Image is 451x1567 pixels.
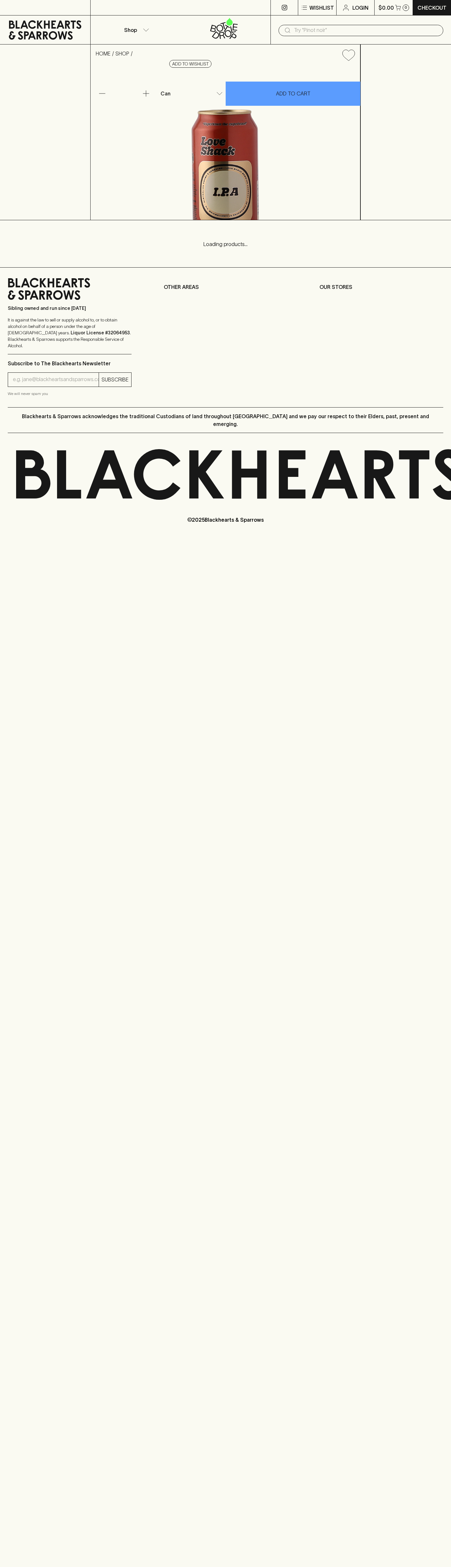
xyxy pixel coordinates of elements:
p: Wishlist [309,4,334,12]
button: SUBSCRIBE [99,373,131,387]
button: Add to wishlist [340,47,358,64]
p: Subscribe to The Blackhearts Newsletter [8,360,132,367]
p: Sibling owned and run since [DATE] [8,305,132,311]
p: Checkout [417,4,446,12]
p: ADD TO CART [276,90,310,97]
input: e.g. jane@blackheartsandsparrows.com.au [13,374,99,385]
input: Try "Pinot noir" [294,25,438,35]
p: Blackhearts & Sparrows acknowledges the traditional Custodians of land throughout [GEOGRAPHIC_DAT... [13,412,438,428]
button: Shop [91,15,181,44]
p: Can [161,90,171,97]
a: SHOP [115,51,129,56]
p: $0.00 [378,4,394,12]
img: 24898.png [91,66,360,220]
div: Can [158,87,225,100]
strong: Liquor License #32064953 [71,330,130,335]
p: It is against the law to sell or supply alcohol to, or to obtain alcohol on behalf of a person un... [8,317,132,349]
p: Login [352,4,368,12]
p: Shop [124,26,137,34]
p: SUBSCRIBE [102,376,129,383]
button: Add to wishlist [169,60,211,68]
a: HOME [96,51,111,56]
p: Loading products... [6,240,445,248]
p: We will never spam you [8,390,132,397]
button: ADD TO CART [226,82,360,106]
p: 0 [405,6,407,9]
p: ⠀ [91,4,96,12]
p: OTHER AREAS [164,283,288,291]
p: OUR STORES [319,283,443,291]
